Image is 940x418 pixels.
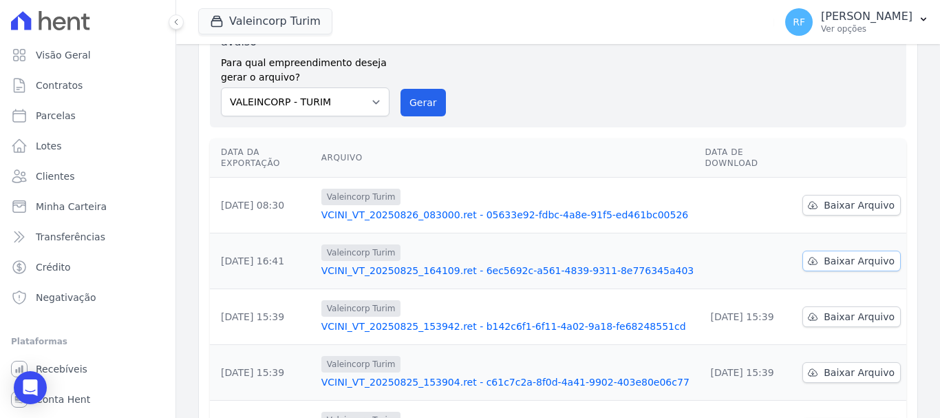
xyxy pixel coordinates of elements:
a: Conta Hent [6,386,170,413]
span: Valeincorp Turim [321,300,401,317]
td: [DATE] 08:30 [210,178,316,233]
a: Minha Carteira [6,193,170,220]
div: Plataformas [11,333,164,350]
a: Visão Geral [6,41,170,69]
span: Negativação [36,291,96,304]
a: Clientes [6,163,170,190]
td: [DATE] 15:39 [699,289,797,345]
div: Open Intercom Messenger [14,371,47,404]
a: VCINI_VT_20250825_153942.ret - b142c6f1-6f11-4a02-9a18-fe68248551cd [321,320,694,333]
span: Baixar Arquivo [824,366,895,379]
span: Parcelas [36,109,76,123]
a: Contratos [6,72,170,99]
a: Baixar Arquivo [802,362,901,383]
span: Conta Hent [36,393,90,406]
a: VCINI_VT_20250826_083000.ret - 05633e92-fdbc-4a8e-91f5-ed461bc00526 [321,208,694,222]
a: Baixar Arquivo [802,195,901,216]
button: Gerar [400,89,446,116]
td: [DATE] 16:41 [210,233,316,289]
th: Arquivo [316,138,700,178]
th: Data da Exportação [210,138,316,178]
span: RF [793,17,805,27]
a: Baixar Arquivo [802,306,901,327]
span: Valeincorp Turim [321,244,401,261]
a: Crédito [6,253,170,281]
a: VCINI_VT_20250825_153904.ret - c61c7c2a-8f0d-4a41-9902-403e80e06c77 [321,375,694,389]
label: Para qual empreendimento deseja gerar o arquivo? [221,50,389,85]
span: Contratos [36,79,83,92]
td: [DATE] 15:39 [210,345,316,401]
span: Minha Carteira [36,200,107,213]
a: VCINI_VT_20250825_164109.ret - 6ec5692c-a561-4839-9311-8e776345a403 [321,264,694,278]
span: Valeincorp Turim [321,356,401,373]
td: [DATE] 15:39 [699,345,797,401]
span: Transferências [36,230,105,244]
a: Negativação [6,284,170,311]
span: Crédito [36,260,71,274]
span: Baixar Arquivo [824,198,895,212]
span: Valeincorp Turim [321,189,401,205]
button: RF [PERSON_NAME] Ver opções [774,3,940,41]
p: [PERSON_NAME] [821,10,912,23]
a: Recebíveis [6,355,170,383]
a: Parcelas [6,102,170,129]
span: Visão Geral [36,48,91,62]
td: [DATE] 15:39 [210,289,316,345]
button: Valeincorp Turim [198,8,332,34]
th: Data de Download [699,138,797,178]
span: Lotes [36,139,62,153]
a: Lotes [6,132,170,160]
p: Ver opções [821,23,912,34]
span: Baixar Arquivo [824,310,895,324]
a: Baixar Arquivo [802,251,901,271]
span: Recebíveis [36,362,87,376]
span: Baixar Arquivo [824,254,895,268]
span: Clientes [36,169,74,183]
a: Transferências [6,223,170,251]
